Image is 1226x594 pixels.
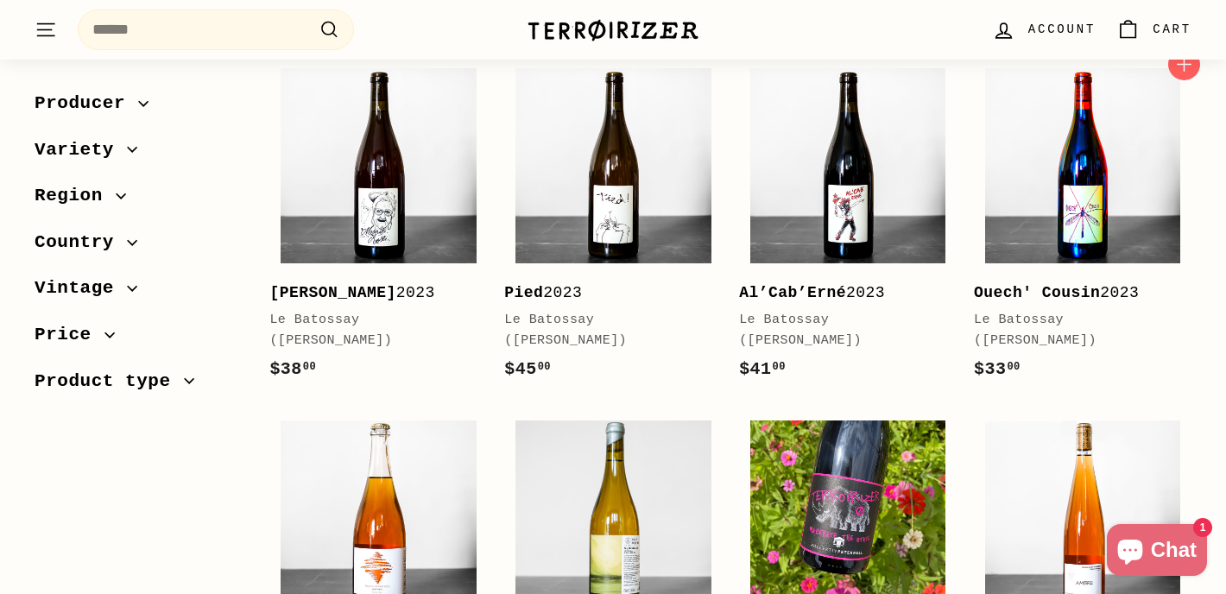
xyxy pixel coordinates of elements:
[35,228,127,257] span: Country
[504,310,705,351] div: Le Batossay ([PERSON_NAME])
[269,284,395,301] b: [PERSON_NAME]
[504,359,551,379] span: $45
[269,359,316,379] span: $38
[35,85,242,131] button: Producer
[35,177,242,224] button: Region
[35,136,127,165] span: Variety
[974,310,1174,351] div: Le Batossay ([PERSON_NAME])
[739,57,957,401] a: Al’Cab’Erné2023Le Batossay ([PERSON_NAME])
[974,284,1100,301] b: Ouech' Cousin
[504,57,722,401] a: Pied2023Le Batossay ([PERSON_NAME])
[303,361,316,373] sup: 00
[1153,20,1191,39] span: Cart
[974,57,1191,401] a: Ouech' Cousin2023Le Batossay ([PERSON_NAME])
[35,269,242,316] button: Vintage
[269,57,487,401] a: [PERSON_NAME]2023Le Batossay ([PERSON_NAME])
[739,310,939,351] div: Le Batossay ([PERSON_NAME])
[35,224,242,270] button: Country
[982,4,1106,55] a: Account
[1106,4,1202,55] a: Cart
[35,274,127,303] span: Vintage
[1102,524,1212,580] inbox-online-store-chat: Shopify online store chat
[35,316,242,363] button: Price
[1007,361,1020,373] sup: 00
[739,281,939,306] div: 2023
[1028,20,1096,39] span: Account
[35,89,138,118] span: Producer
[35,320,104,350] span: Price
[35,131,242,178] button: Variety
[504,281,705,306] div: 2023
[269,310,470,351] div: Le Batossay ([PERSON_NAME])
[35,367,184,396] span: Product type
[269,281,470,306] div: 2023
[35,363,242,409] button: Product type
[974,281,1174,306] div: 2023
[35,181,116,211] span: Region
[538,361,551,373] sup: 00
[974,359,1021,379] span: $33
[504,284,543,301] b: Pied
[739,359,786,379] span: $41
[773,361,786,373] sup: 00
[739,284,846,301] b: Al’Cab’Erné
